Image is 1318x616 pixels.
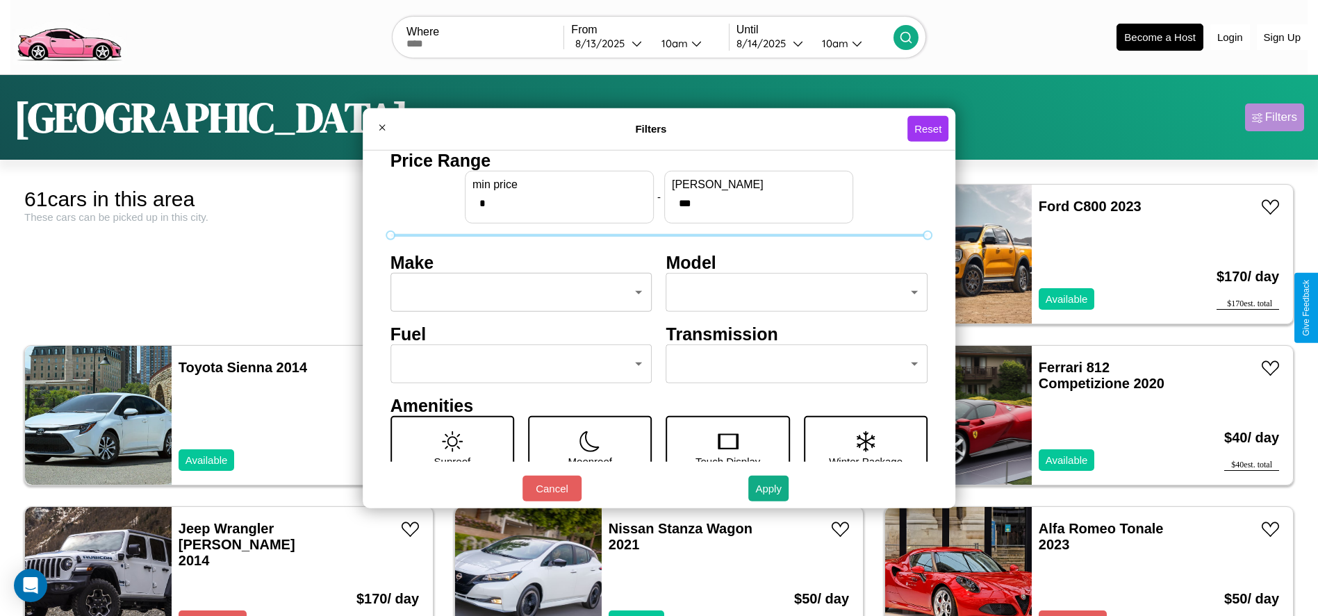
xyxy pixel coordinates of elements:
[736,37,793,50] div: 8 / 14 / 2025
[1257,24,1308,50] button: Sign Up
[14,569,47,602] div: Open Intercom Messenger
[395,123,907,135] h4: Filters
[650,36,729,51] button: 10am
[736,24,893,36] label: Until
[1265,110,1297,124] div: Filters
[179,521,295,568] a: Jeep Wrangler [PERSON_NAME] 2014
[390,324,652,344] h4: Fuel
[666,252,928,272] h4: Model
[657,188,661,206] p: -
[571,24,728,36] label: From
[1301,280,1311,336] div: Give Feedback
[24,211,434,223] div: These cars can be picked up in this city.
[654,37,691,50] div: 10am
[10,7,127,65] img: logo
[406,26,563,38] label: Where
[179,360,307,375] a: Toyota Sienna 2014
[609,521,752,552] a: Nissan Stanza Wagon 2021
[1039,360,1164,391] a: Ferrari 812 Competizione 2020
[1046,290,1088,308] p: Available
[811,36,893,51] button: 10am
[1039,521,1164,552] a: Alfa Romeo Tonale 2023
[390,252,652,272] h4: Make
[571,36,650,51] button: 8/13/2025
[522,476,582,501] button: Cancel
[907,116,948,142] button: Reset
[575,37,632,50] div: 8 / 13 / 2025
[666,324,928,344] h4: Transmission
[1117,24,1203,51] button: Become a Host
[1224,460,1279,471] div: $ 40 est. total
[1245,103,1304,131] button: Filters
[672,178,846,190] label: [PERSON_NAME]
[390,150,928,170] h4: Price Range
[14,89,409,146] h1: [GEOGRAPHIC_DATA]
[1039,199,1142,214] a: Ford C800 2023
[1224,416,1279,460] h3: $ 40 / day
[1217,255,1279,299] h3: $ 170 / day
[815,37,852,50] div: 10am
[472,178,646,190] label: min price
[1210,24,1250,50] button: Login
[829,451,903,470] p: Winter Package
[1217,299,1279,310] div: $ 170 est. total
[748,476,789,501] button: Apply
[1046,451,1088,469] p: Available
[434,451,471,470] p: Sunroof
[24,188,434,211] div: 61 cars in this area
[568,451,612,470] p: Moonroof
[186,451,228,469] p: Available
[390,395,928,415] h4: Amenities
[695,451,760,470] p: Touch Display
